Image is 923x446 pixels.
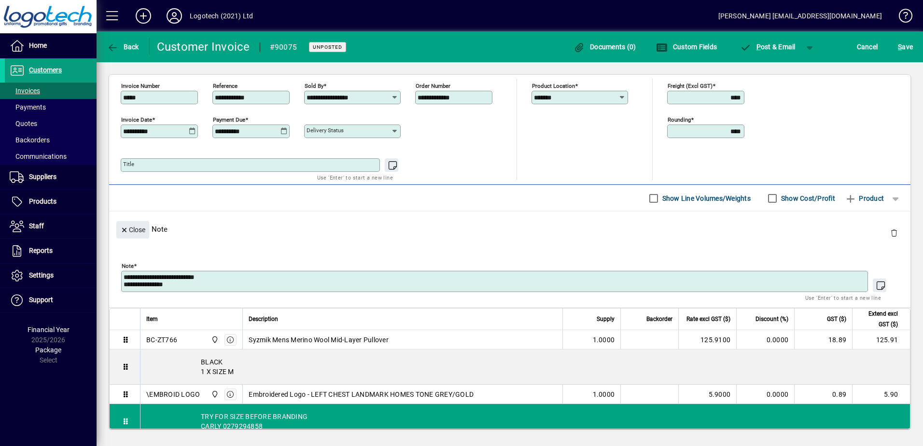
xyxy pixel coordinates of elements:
span: Supply [597,314,615,324]
span: Suppliers [29,173,56,181]
span: Quotes [10,120,37,127]
mat-label: Title [123,161,134,167]
span: GST ($) [827,314,846,324]
button: Add [128,7,159,25]
span: Invoices [10,87,40,95]
span: 1.0000 [593,335,615,345]
span: Products [29,197,56,205]
span: Communications [10,153,67,160]
td: 0.0000 [736,385,794,404]
span: Cancel [857,39,878,55]
span: Customers [29,66,62,74]
button: Product [840,190,889,207]
label: Show Cost/Profit [779,194,835,203]
span: Settings [29,271,54,279]
span: Staff [29,222,44,230]
a: Settings [5,264,97,288]
mat-hint: Use 'Enter' to start a new line [317,172,393,183]
a: Suppliers [5,165,97,189]
span: Custom Fields [656,43,717,51]
span: Discount (%) [755,314,788,324]
mat-label: Sold by [305,83,323,89]
span: Rate excl GST ($) [686,314,730,324]
a: Invoices [5,83,97,99]
a: Communications [5,148,97,165]
td: 18.89 [794,330,852,349]
span: Central [209,389,220,400]
div: Customer Invoice [157,39,250,55]
a: Knowledge Base [892,2,911,33]
button: Back [104,38,141,56]
button: Profile [159,7,190,25]
div: TRY FOR SIZE BEFORE BRANDING CARLY 0279294858 [140,404,910,439]
a: Backorders [5,132,97,148]
mat-hint: Use 'Enter' to start a new line [805,292,881,303]
button: Cancel [854,38,881,56]
mat-label: Rounding [668,116,691,123]
a: Home [5,34,97,58]
span: Syzmik Mens Merino Wool Mid-Layer Pullover [249,335,389,345]
mat-label: Payment due [213,116,245,123]
span: Financial Year [28,326,70,334]
app-page-header-button: Back [97,38,150,56]
div: 5.9000 [685,390,730,399]
button: Save [895,38,915,56]
a: Support [5,288,97,312]
span: Home [29,42,47,49]
span: Documents (0) [573,43,636,51]
app-page-header-button: Close [114,225,152,234]
td: 0.0000 [736,330,794,349]
mat-label: Delivery status [307,127,344,134]
mat-label: Invoice number [121,83,160,89]
span: Item [146,314,158,324]
span: Backorder [646,314,672,324]
span: Backorders [10,136,50,144]
div: [PERSON_NAME] [EMAIL_ADDRESS][DOMAIN_NAME] [718,8,882,24]
mat-label: Order number [416,83,450,89]
div: 125.9100 [685,335,730,345]
button: Post & Email [735,38,800,56]
button: Close [116,221,149,238]
td: 5.90 [852,385,910,404]
mat-label: Note [122,263,134,269]
span: Embroidered Logo - LEFT CHEST LANDMARK HOMES TONE GREY/GOLD [249,390,474,399]
a: Products [5,190,97,214]
span: P [756,43,761,51]
a: Payments [5,99,97,115]
td: 125.91 [852,330,910,349]
span: Reports [29,247,53,254]
div: \EMBROID LOGO [146,390,200,399]
a: Quotes [5,115,97,132]
span: Unposted [313,44,342,50]
app-page-header-button: Delete [882,228,906,237]
a: Staff [5,214,97,238]
span: 1.0000 [593,390,615,399]
button: Custom Fields [654,38,719,56]
span: Product [845,191,884,206]
mat-label: Reference [213,83,238,89]
td: 0.89 [794,385,852,404]
div: Logotech (2021) Ltd [190,8,253,24]
span: Description [249,314,278,324]
mat-label: Invoice date [121,116,152,123]
span: Support [29,296,53,304]
div: #90075 [270,40,297,55]
span: Back [107,43,139,51]
label: Show Line Volumes/Weights [660,194,751,203]
span: Package [35,346,61,354]
div: BC-ZT766 [146,335,177,345]
span: Close [120,222,145,238]
div: Note [109,211,910,247]
span: ost & Email [740,43,796,51]
span: Extend excl GST ($) [858,308,898,330]
span: S [898,43,902,51]
button: Delete [882,221,906,244]
a: Reports [5,239,97,263]
span: ave [898,39,913,55]
mat-label: Product location [532,83,575,89]
button: Documents (0) [571,38,639,56]
div: BLACK 1 X SIZE M [140,349,910,384]
mat-label: Freight (excl GST) [668,83,713,89]
span: Payments [10,103,46,111]
span: Central [209,334,220,345]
